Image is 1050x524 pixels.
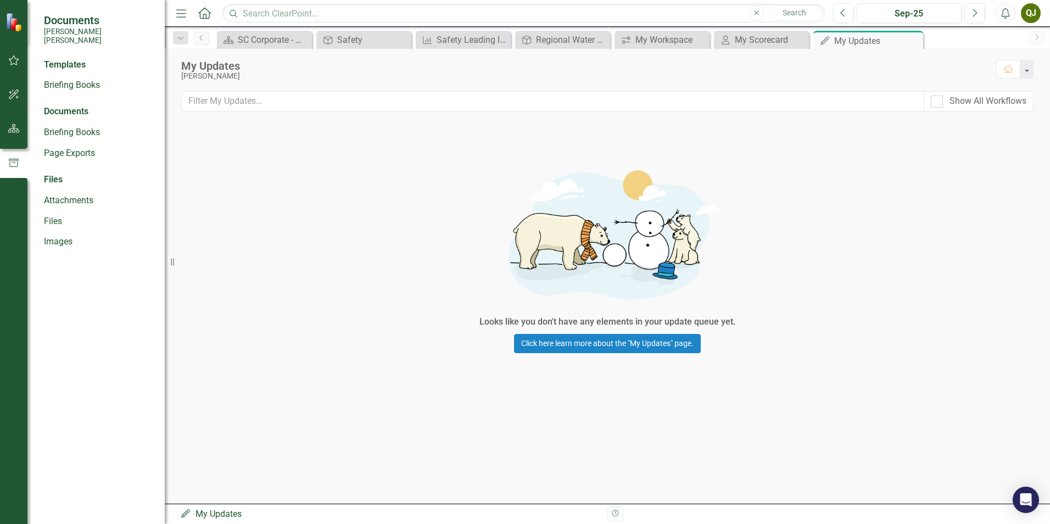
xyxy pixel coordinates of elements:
div: [PERSON_NAME] [181,72,985,80]
input: Filter My Updates... [181,91,924,112]
div: My Workspace [635,33,707,47]
div: Safety Leading Indicator Reports (LIRs) [437,33,508,47]
a: Attachments [44,194,154,207]
img: ClearPoint Strategy [5,13,25,32]
a: My Scorecard [717,33,806,47]
a: Regional Water System (RWS) [518,33,607,47]
button: Sep-25 [857,3,962,23]
div: Looks like you don't have any elements in your update queue yet. [479,316,736,328]
div: Open Intercom Messenger [1013,487,1039,513]
a: Images [44,236,154,248]
button: Search [767,5,822,21]
div: My Scorecard [735,33,806,47]
div: Regional Water System (RWS) [536,33,607,47]
span: Documents [44,14,154,27]
img: Getting started [443,154,772,313]
div: Sep-25 [861,7,958,20]
a: My Workspace [617,33,707,47]
a: SC Corporate - Welcome to ClearPoint [220,33,309,47]
a: Files [44,215,154,228]
a: Safety Leading Indicator Reports (LIRs) [418,33,508,47]
input: Search ClearPoint... [222,4,825,23]
div: SC Corporate - Welcome to ClearPoint [238,33,309,47]
small: [PERSON_NAME] [PERSON_NAME] [44,27,154,45]
div: My Updates [834,34,920,48]
div: My Updates [181,60,985,72]
span: Search [783,8,806,17]
a: Briefing Books [44,79,154,92]
a: Click here learn more about the "My Updates" page. [514,334,701,353]
div: Files [44,174,154,186]
a: Safety [319,33,409,47]
div: Show All Workflows [950,95,1026,108]
div: Documents [44,105,154,118]
div: Templates [44,59,154,71]
button: QJ [1021,3,1041,23]
div: Safety [337,33,409,47]
a: Page Exports [44,147,154,160]
div: My Updates [180,508,599,521]
a: Briefing Books [44,126,154,139]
